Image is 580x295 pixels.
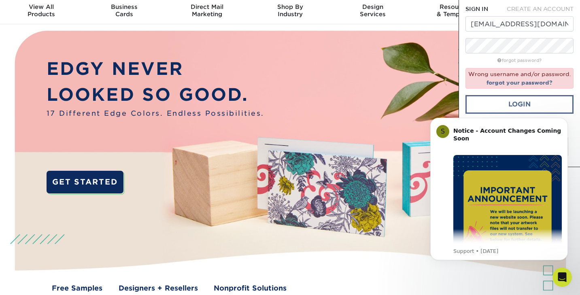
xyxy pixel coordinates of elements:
a: forgot your password? [487,79,552,86]
span: Shop By [249,3,331,11]
span: Direct Mail [166,3,249,11]
div: Marketing [166,3,249,18]
div: Industry [249,3,331,18]
a: Login [465,95,574,114]
span: Resources [414,3,497,11]
div: Services [331,3,414,18]
span: 17 Different Edge Colors. Endless Possibilities. [47,108,264,119]
a: Designers + Resellers [119,283,198,293]
p: EDGY NEVER [47,56,264,82]
iframe: Intercom notifications message [418,106,580,273]
div: Cards [83,3,166,18]
a: forgot password? [497,58,542,63]
span: Design [331,3,414,11]
a: GET STARTED [47,171,123,194]
p: LOOKED SO GOOD. [47,82,264,108]
input: Email [465,16,574,32]
span: SIGN IN [465,6,488,12]
iframe: Google Customer Reviews [2,270,69,292]
div: & Templates [414,3,497,18]
iframe: Intercom live chat [552,267,572,287]
div: Wrong username and/or password. [465,68,574,89]
a: Free Samples [52,283,102,293]
span: Business [83,3,166,11]
span: CREATE AN ACCOUNT [507,6,574,12]
a: Nonprofit Solutions [214,283,287,293]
